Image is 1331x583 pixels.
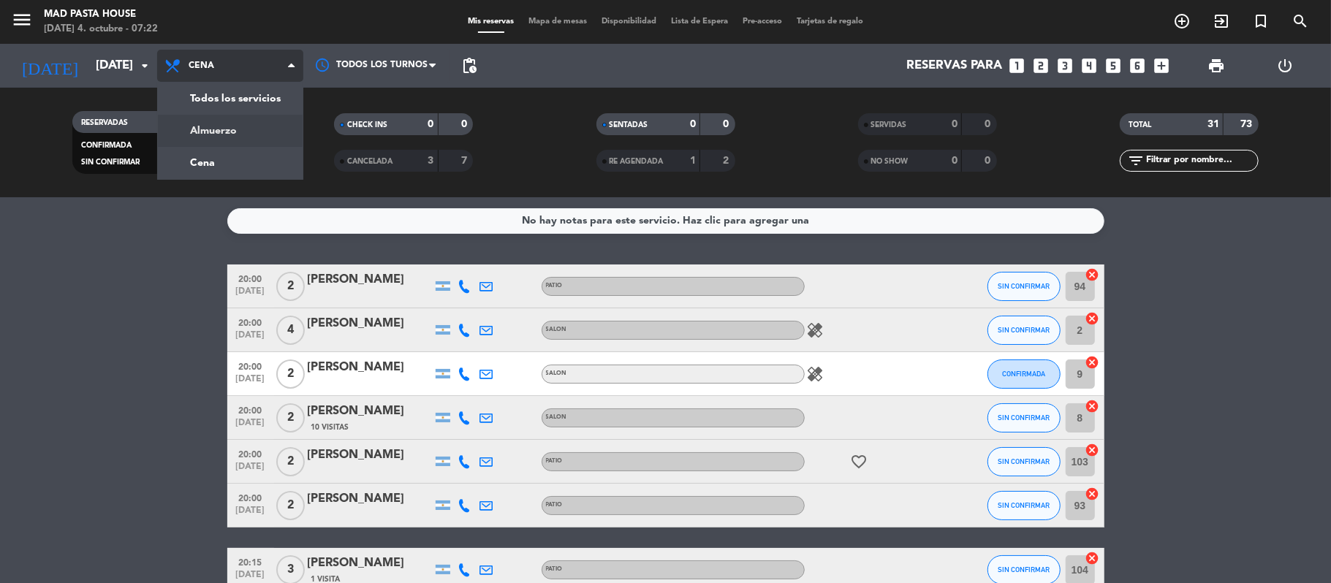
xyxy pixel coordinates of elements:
i: looks_3 [1056,56,1075,75]
button: SIN CONFIRMAR [987,272,1061,301]
span: SENTADAS [610,121,648,129]
div: [PERSON_NAME] [308,554,432,573]
strong: 31 [1207,119,1219,129]
span: PATIO [546,283,563,289]
strong: 0 [690,119,696,129]
div: No hay notas para este servicio. Haz clic para agregar una [522,213,809,229]
span: [DATE] [232,506,269,522]
strong: 0 [461,119,470,129]
i: [DATE] [11,50,88,82]
span: [DATE] [232,418,269,435]
div: [DATE] 4. octubre - 07:22 [44,22,158,37]
span: print [1207,57,1225,75]
i: add_circle_outline [1173,12,1191,30]
span: 20:15 [232,553,269,570]
i: cancel [1085,551,1100,565]
strong: 0 [428,119,434,129]
i: looks_6 [1129,56,1148,75]
i: arrow_drop_down [136,57,153,75]
span: 20:00 [232,445,269,462]
div: [PERSON_NAME] [308,314,432,333]
span: SIN CONFIRMAR [998,326,1050,334]
span: PATIO [546,458,563,464]
i: looks_two [1032,56,1051,75]
span: SIN CONFIRMAR [998,282,1050,290]
button: CONFIRMADA [987,359,1061,389]
span: 4 [276,316,305,345]
span: SALON [546,370,567,376]
i: add_box [1153,56,1172,75]
span: CONFIRMADA [81,142,132,149]
span: 2 [276,272,305,301]
i: cancel [1085,311,1100,326]
div: [PERSON_NAME] [308,402,432,421]
span: [DATE] [232,286,269,303]
i: power_settings_new [1277,57,1294,75]
span: NO SHOW [871,158,909,165]
input: Filtrar por nombre... [1145,153,1258,169]
div: [PERSON_NAME] [308,446,432,465]
span: RE AGENDADA [610,158,664,165]
strong: 0 [985,156,993,166]
strong: 7 [461,156,470,166]
div: [PERSON_NAME] [308,270,432,289]
span: SERVIDAS [871,121,907,129]
span: PATIO [546,566,563,572]
span: Tarjetas de regalo [789,18,871,26]
div: [PERSON_NAME] [308,489,432,508]
button: SIN CONFIRMAR [987,491,1061,520]
span: 20:00 [232,357,269,374]
span: CANCELADA [347,158,393,165]
span: Mis reservas [460,18,521,26]
button: SIN CONFIRMAR [987,447,1061,476]
i: healing [807,321,824,339]
span: Cena [189,61,214,71]
span: SIN CONFIRMAR [998,501,1050,509]
i: looks_4 [1080,56,1099,75]
i: looks_5 [1104,56,1123,75]
span: 20:00 [232,489,269,506]
i: filter_list [1127,152,1145,169]
span: SIN CONFIRMAR [81,159,140,166]
div: [PERSON_NAME] [308,358,432,377]
span: SIN CONFIRMAR [998,457,1050,465]
span: Mapa de mesas [521,18,594,26]
span: 2 [276,403,305,433]
span: [DATE] [232,374,269,391]
button: SIN CONFIRMAR [987,316,1061,345]
span: SIN CONFIRMAR [998,414,1050,422]
i: turned_in_not [1252,12,1270,30]
i: looks_one [1008,56,1027,75]
div: LOG OUT [1251,44,1320,88]
i: cancel [1085,487,1100,501]
button: menu [11,9,33,36]
a: Almuerzo [158,115,303,147]
span: Disponibilidad [594,18,664,26]
span: CONFIRMADA [1002,370,1045,378]
span: [DATE] [232,330,269,347]
span: RESERVADAS [81,119,128,126]
span: Reservas para [907,59,1003,73]
span: 2 [276,359,305,389]
strong: 2 [723,156,732,166]
span: 10 Visitas [311,422,349,433]
i: cancel [1085,355,1100,370]
span: SALON [546,414,567,420]
span: PATIO [546,502,563,508]
button: SIN CONFIRMAR [987,403,1061,433]
strong: 1 [690,156,696,166]
i: menu [11,9,33,31]
a: Cena [158,147,303,179]
i: search [1292,12,1309,30]
span: CHECK INS [347,121,387,129]
i: exit_to_app [1213,12,1230,30]
strong: 3 [428,156,434,166]
i: favorite_border [851,453,868,470]
span: 20:00 [232,313,269,330]
span: 2 [276,447,305,476]
span: Lista de Espera [664,18,735,26]
i: cancel [1085,443,1100,457]
div: Mad Pasta House [44,7,158,22]
strong: 0 [952,156,958,166]
strong: 0 [723,119,732,129]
